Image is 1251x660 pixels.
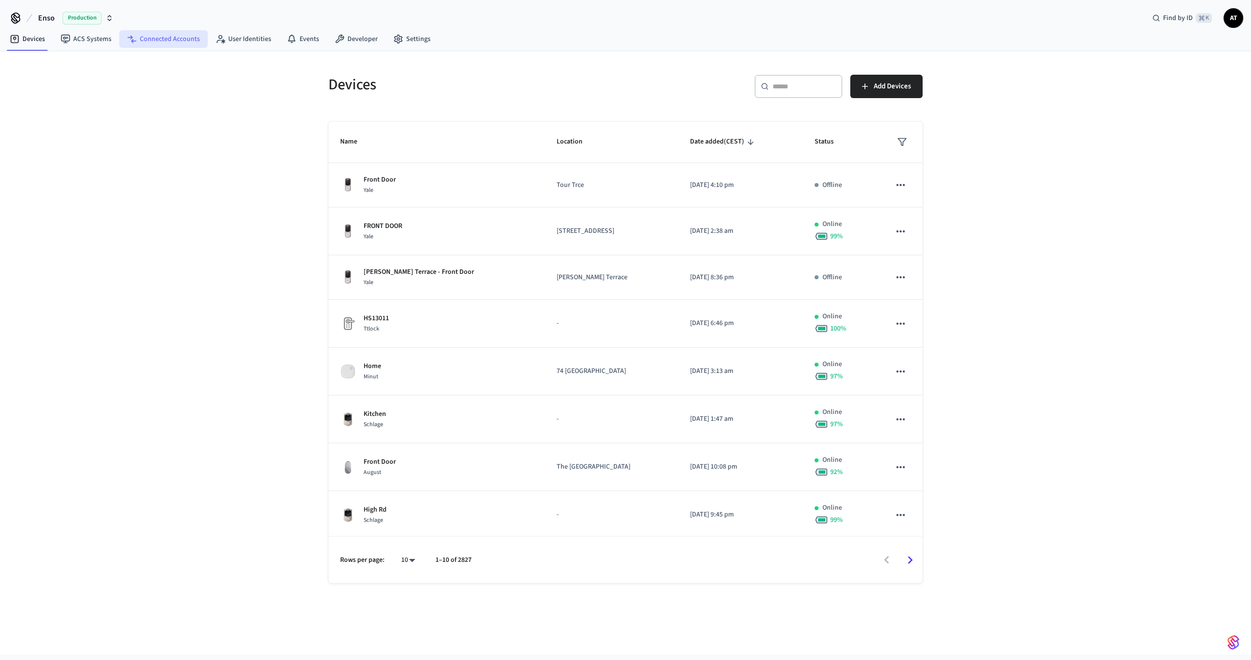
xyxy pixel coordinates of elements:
[340,177,356,193] img: Yale Assure Touchscreen Wifi Smart Lock, Satin Nickel, Front
[364,516,383,524] span: Schlage
[328,75,620,95] h5: Devices
[822,359,842,370] p: Online
[557,414,667,424] p: -
[557,462,667,472] p: The [GEOGRAPHIC_DATA]
[822,455,842,465] p: Online
[63,12,102,24] span: Production
[327,30,386,48] a: Developer
[1196,13,1212,23] span: ⌘ K
[53,30,119,48] a: ACS Systems
[364,468,381,476] span: August
[364,232,373,241] span: Yale
[690,510,791,520] p: [DATE] 9:45 pm
[1225,9,1242,27] span: AT
[557,366,667,376] p: 74 [GEOGRAPHIC_DATA]
[279,30,327,48] a: Events
[822,272,842,283] p: Offline
[822,407,842,417] p: Online
[340,459,356,475] img: August Wifi Smart Lock 3rd Gen, Silver, Front
[557,226,667,236] p: [STREET_ADDRESS]
[690,226,791,236] p: [DATE] 2:38 am
[364,505,387,515] p: High Rd
[690,318,791,329] p: [DATE] 6:46 pm
[208,30,279,48] a: User Identities
[364,372,378,381] span: Minut
[364,267,474,277] p: [PERSON_NAME] Terrace - Front Door
[396,553,420,567] div: 10
[340,134,370,149] span: Name
[364,361,381,371] p: Home
[340,555,385,565] p: Rows per page:
[690,272,791,283] p: [DATE] 8:36 pm
[830,371,843,381] span: 97 %
[364,420,383,429] span: Schlage
[364,278,373,287] span: Yale
[822,180,842,190] p: Offline
[119,30,208,48] a: Connected Accounts
[340,507,356,523] img: Schlage Sense Smart Deadbolt with Camelot Trim, Front
[364,409,386,419] p: Kitchen
[874,80,911,93] span: Add Devices
[364,325,379,333] span: Ttlock
[822,219,842,229] p: Online
[1144,9,1220,27] div: Find by ID⌘ K
[690,414,791,424] p: [DATE] 1:47 am
[815,134,846,149] span: Status
[822,503,842,513] p: Online
[830,419,843,429] span: 97 %
[830,231,843,241] span: 99 %
[850,75,923,98] button: Add Devices
[557,318,667,329] p: -
[690,134,757,149] span: Date added(CEST)
[364,313,389,324] p: HS13011
[2,30,53,48] a: Devices
[364,221,402,231] p: FRONT DOOR
[557,134,595,149] span: Location
[1228,635,1239,650] img: SeamLogoGradient.69752ec5.svg
[340,364,356,379] img: Minut Sensor
[690,462,791,472] p: [DATE] 10:08 pm
[822,311,842,322] p: Online
[830,324,846,333] span: 100 %
[690,180,791,190] p: [DATE] 4:10 pm
[364,186,373,194] span: Yale
[364,457,396,467] p: Front Door
[557,180,667,190] p: Tour Trce
[340,412,356,427] img: Schlage Sense Smart Deadbolt with Camelot Trim, Front
[557,272,667,283] p: [PERSON_NAME] Terrace
[435,555,472,565] p: 1–10 of 2827
[690,366,791,376] p: [DATE] 3:13 am
[386,30,438,48] a: Settings
[830,467,843,477] span: 92 %
[1163,13,1193,23] span: Find by ID
[38,12,55,24] span: Enso
[340,224,356,239] img: Yale Assure Touchscreen Wifi Smart Lock, Satin Nickel, Front
[557,510,667,520] p: -
[830,515,843,525] span: 99 %
[1224,8,1243,28] button: AT
[899,549,922,572] button: Go to next page
[340,316,356,331] img: Placeholder Lock Image
[328,122,923,635] table: sticky table
[364,175,396,185] p: Front Door
[340,269,356,285] img: Yale Assure Touchscreen Wifi Smart Lock, Satin Nickel, Front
